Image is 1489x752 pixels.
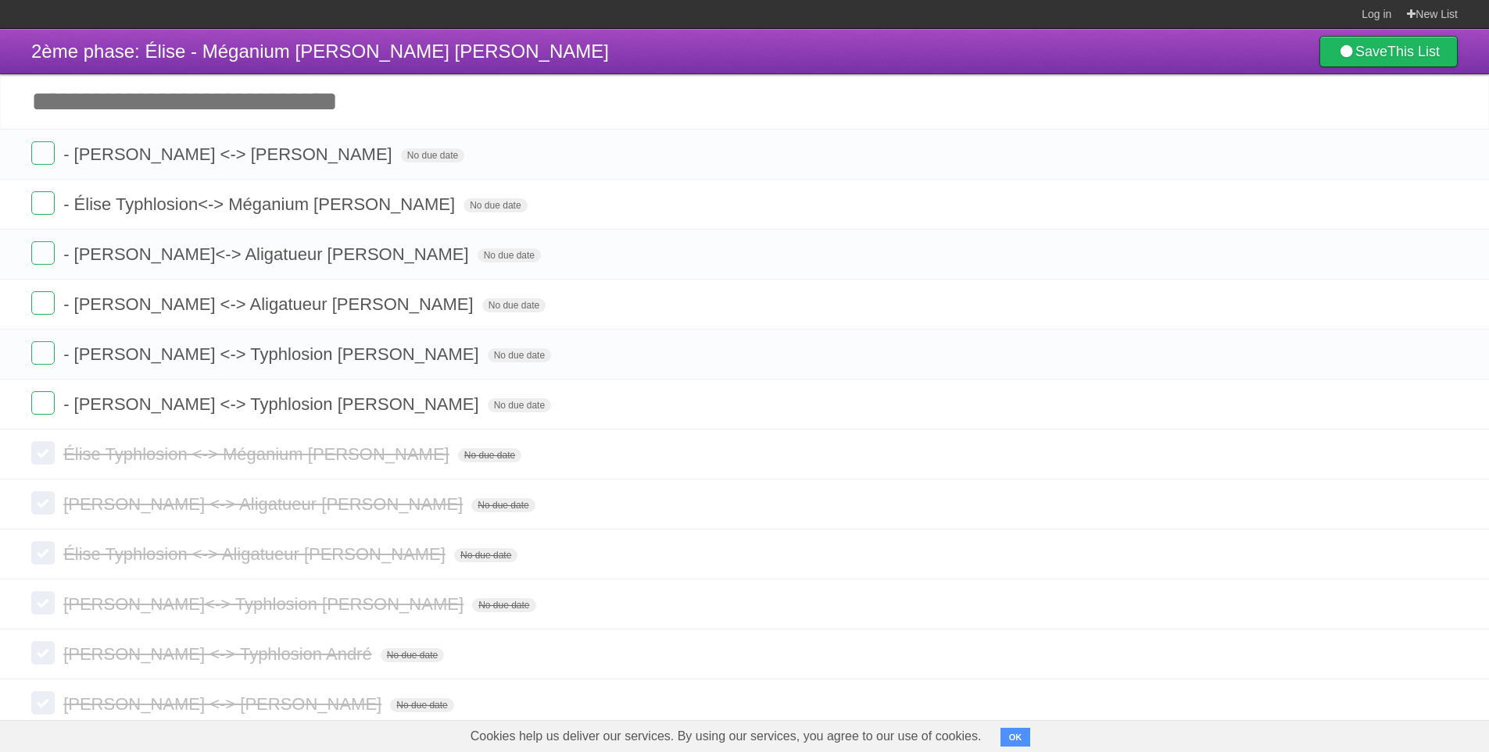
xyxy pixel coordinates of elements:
span: [PERSON_NAME] <-> [PERSON_NAME] [63,694,385,714]
label: Done [31,241,55,265]
span: - Élise Typhlosion<-> Méganium [PERSON_NAME] [63,194,459,214]
label: Done [31,341,55,365]
span: No due date [401,148,464,162]
label: Done [31,591,55,615]
a: SaveThis List [1319,36,1458,67]
span: No due date [488,398,551,412]
label: Done [31,141,55,165]
label: Done [31,191,55,215]
label: Done [31,441,55,465]
span: No due date [381,648,444,662]
span: No due date [478,248,541,262]
label: Done [31,491,55,515]
span: No due date [464,198,527,212]
span: [PERSON_NAME] <-> Typhlosion André [63,644,376,664]
span: [PERSON_NAME] <-> Aligatueur [PERSON_NAME] [63,494,467,514]
span: 2ème phase: Élise - Méganium [PERSON_NAME] [PERSON_NAME] [31,41,609,62]
button: OK [1000,728,1031,747]
span: No due date [454,548,517,562]
span: Élise Typhlosion <-> Méganium [PERSON_NAME] [63,444,453,464]
b: This List [1387,44,1440,59]
span: No due date [482,298,546,312]
span: [PERSON_NAME]<-> Typhlosion [PERSON_NAME] [63,594,467,614]
label: Done [31,691,55,715]
label: Done [31,391,55,415]
span: No due date [390,698,453,712]
span: - [PERSON_NAME] <-> Typhlosion [PERSON_NAME] [63,394,482,414]
span: No due date [488,348,551,362]
label: Done [31,291,55,315]
span: Élise Typhlosion <-> Aligatueur [PERSON_NAME] [63,544,449,564]
span: - [PERSON_NAME]<-> Aligatueur [PERSON_NAME] [63,244,472,264]
span: Cookies help us deliver our services. By using our services, you agree to our use of cookies. [455,721,997,752]
label: Done [31,541,55,565]
span: No due date [458,448,521,462]
span: - [PERSON_NAME] <-> [PERSON_NAME] [63,144,396,164]
label: Done [31,641,55,665]
span: - [PERSON_NAME] <-> Typhlosion [PERSON_NAME] [63,344,482,364]
span: No due date [472,598,535,612]
span: No due date [471,498,535,512]
span: - [PERSON_NAME] <-> Aligatueur [PERSON_NAME] [63,294,478,314]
